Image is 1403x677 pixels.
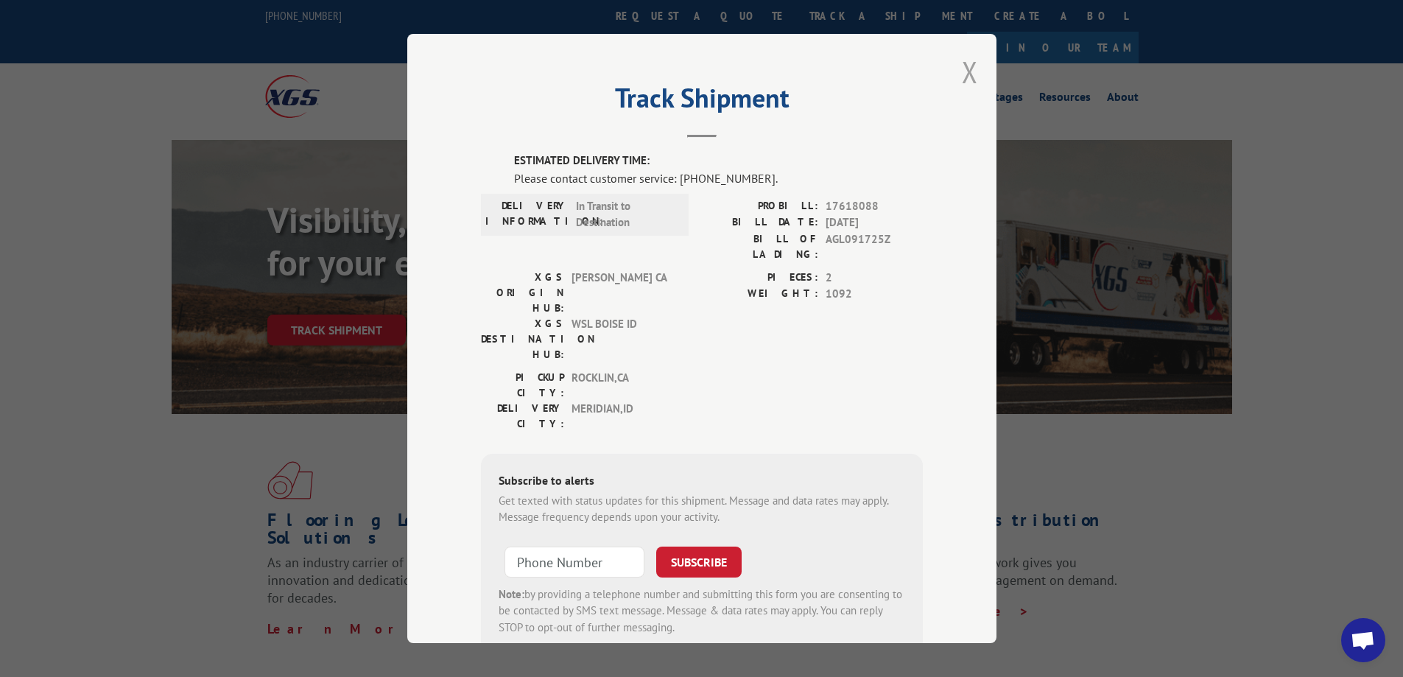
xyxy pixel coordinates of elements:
span: 17618088 [826,198,923,215]
label: XGS DESTINATION HUB: [481,316,564,362]
label: DELIVERY INFORMATION: [485,198,569,231]
h2: Track Shipment [481,88,923,116]
div: Subscribe to alerts [499,471,905,493]
label: WEIGHT: [702,286,818,303]
strong: Note: [499,587,524,601]
label: PICKUP CITY: [481,370,564,401]
div: Get texted with status updates for this shipment. Message and data rates may apply. Message frequ... [499,493,905,526]
input: Phone Number [504,547,644,578]
span: 1092 [826,286,923,303]
label: BILL OF LADING: [702,231,818,262]
label: ESTIMATED DELIVERY TIME: [514,152,923,169]
span: AGL091725Z [826,231,923,262]
span: 2 [826,270,923,287]
span: In Transit to Destination [576,198,675,231]
div: Open chat [1341,618,1385,662]
span: MERIDIAN , ID [572,401,671,432]
button: SUBSCRIBE [656,547,742,578]
label: BILL DATE: [702,214,818,231]
button: Close modal [962,52,978,91]
label: PIECES: [702,270,818,287]
label: DELIVERY CITY: [481,401,564,432]
span: [PERSON_NAME] CA [572,270,671,316]
label: XGS ORIGIN HUB: [481,270,564,316]
span: WSL BOISE ID [572,316,671,362]
span: [DATE] [826,214,923,231]
div: by providing a telephone number and submitting this form you are consenting to be contacted by SM... [499,586,905,636]
span: ROCKLIN , CA [572,370,671,401]
label: PROBILL: [702,198,818,215]
div: Please contact customer service: [PHONE_NUMBER]. [514,169,923,187]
